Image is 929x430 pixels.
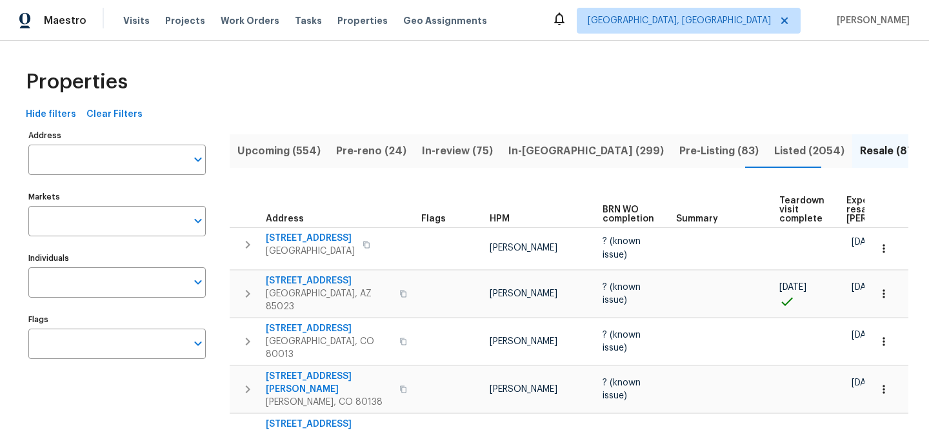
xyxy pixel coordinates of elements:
button: Open [189,212,207,230]
span: [DATE] [852,283,879,292]
label: Flags [28,316,206,323]
span: Teardown visit complete [779,196,824,223]
label: Individuals [28,254,206,262]
span: [DATE] [852,331,879,340]
span: Hide filters [26,107,76,123]
span: [PERSON_NAME] [490,385,557,394]
span: [DATE] [779,283,806,292]
span: In-review (75) [422,142,493,160]
span: [GEOGRAPHIC_DATA], [GEOGRAPHIC_DATA] [588,14,771,27]
button: Clear Filters [81,103,148,127]
span: [DATE] [852,238,879,247]
span: [STREET_ADDRESS] [266,322,392,335]
span: In-[GEOGRAPHIC_DATA] (299) [508,142,664,160]
span: Projects [165,14,205,27]
button: Open [189,150,207,169]
span: Summary [676,214,718,223]
span: [STREET_ADDRESS] [266,232,355,245]
span: Upcoming (554) [237,142,321,160]
span: [PERSON_NAME] [490,289,557,298]
span: HPM [490,214,510,223]
span: Clear Filters [86,107,143,123]
span: Tasks [295,16,322,25]
span: BRN WO completion [603,205,654,223]
span: Maestro [44,14,86,27]
span: [STREET_ADDRESS][PERSON_NAME] [266,370,392,396]
span: Work Orders [221,14,279,27]
span: ? (known issue) [603,378,641,400]
button: Open [189,334,207,353]
span: [GEOGRAPHIC_DATA], AZ 85023 [266,287,392,313]
button: Hide filters [21,103,81,127]
span: [PERSON_NAME] [490,243,557,252]
span: Geo Assignments [403,14,487,27]
span: [PERSON_NAME] [832,14,910,27]
span: Properties [337,14,388,27]
span: [GEOGRAPHIC_DATA], CO 80013 [266,335,392,361]
span: Expected resale [PERSON_NAME] [846,196,919,223]
button: Open [189,273,207,291]
span: Flags [421,214,446,223]
label: Address [28,132,206,139]
span: Resale (879) [860,142,924,160]
span: [PERSON_NAME], CO 80138 [266,396,392,409]
span: ? (known issue) [603,331,641,353]
span: ? (known issue) [603,283,641,305]
span: Visits [123,14,150,27]
label: Markets [28,193,206,201]
span: Pre-reno (24) [336,142,406,160]
span: [GEOGRAPHIC_DATA] [266,245,355,258]
span: Address [266,214,304,223]
span: Pre-Listing (83) [679,142,759,160]
span: Listed (2054) [774,142,844,160]
span: ? (known issue) [603,237,641,259]
span: [DATE] [852,378,879,387]
span: [STREET_ADDRESS] [266,274,392,287]
span: Properties [26,76,128,88]
span: [PERSON_NAME] [490,337,557,346]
